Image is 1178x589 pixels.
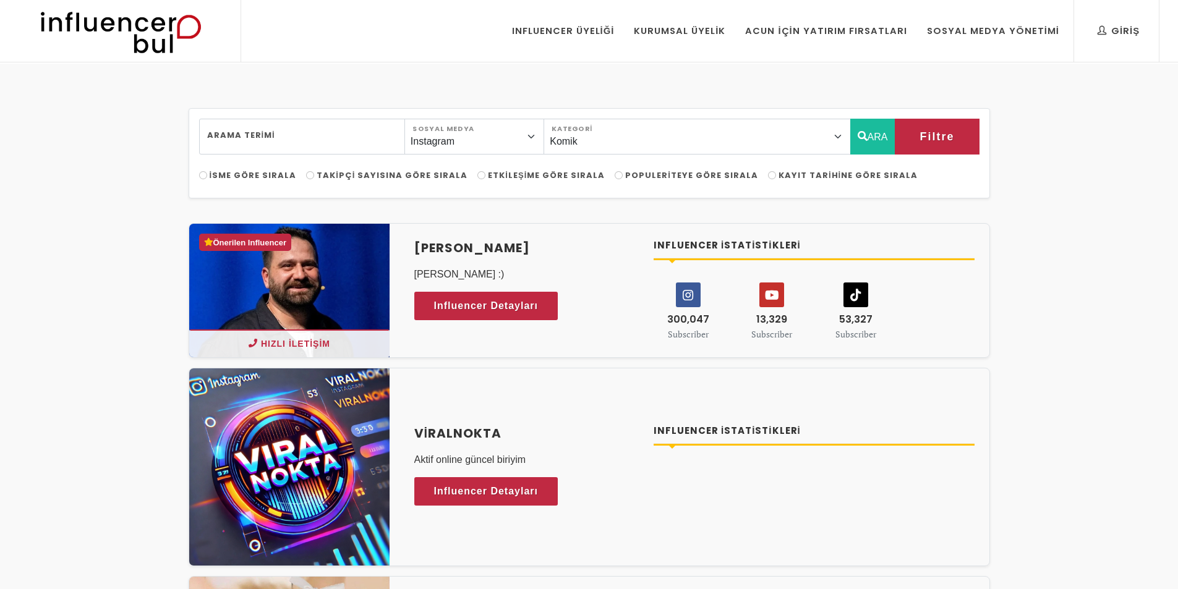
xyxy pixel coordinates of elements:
[306,171,314,179] input: Takipçi Sayısına Göre Sırala
[634,24,725,38] div: Kurumsal Üyelik
[668,328,709,340] small: Subscriber
[768,171,776,179] input: Kayıt Tarihine Göre Sırala
[414,477,558,506] a: Influencer Detayları
[210,169,297,181] span: İsme Göre Sırala
[615,171,623,179] input: Populeriteye Göre Sırala
[414,239,639,257] a: [PERSON_NAME]
[189,329,390,357] button: Hızlı İletişim
[199,119,405,155] input: Search..
[850,119,895,155] button: ARA
[434,482,539,501] span: Influencer Detayları
[488,169,605,181] span: Etkileşime Göre Sırala
[920,126,954,147] span: Filtre
[751,328,792,340] small: Subscriber
[477,171,485,179] input: Etkileşime Göre Sırala
[927,24,1059,38] div: Sosyal Medya Yönetimi
[414,424,639,443] a: Viralnokta
[625,169,758,181] span: Populeriteye Göre Sırala
[779,169,918,181] span: Kayıt Tarihine Göre Sırala
[199,171,207,179] input: İsme Göre Sırala
[1098,24,1140,38] div: Giriş
[512,24,615,38] div: Influencer Üyeliği
[317,169,467,181] span: Takipçi Sayısına Göre Sırala
[199,234,291,252] div: Önerilen Influencer
[839,312,873,326] span: 53,327
[667,312,709,326] span: 300,047
[895,119,979,155] button: Filtre
[654,424,975,438] h4: Influencer İstatistikleri
[434,297,539,315] span: Influencer Detayları
[756,312,787,326] span: 13,329
[414,267,639,282] p: [PERSON_NAME] :)
[745,24,907,38] div: Acun İçin Yatırım Fırsatları
[414,292,558,320] a: Influencer Detayları
[835,328,876,340] small: Subscriber
[414,452,639,467] p: Aktif online güncel biriyim
[654,239,975,253] h4: Influencer İstatistikleri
